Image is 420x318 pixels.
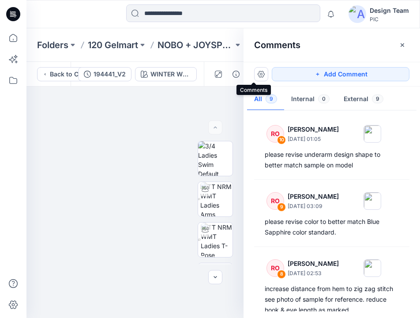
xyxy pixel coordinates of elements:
div: PIC [370,16,409,23]
div: RO [266,192,284,210]
button: 194441_V2 [78,67,131,81]
div: please revise color to better match Blue Sapphire color standard. [265,216,399,238]
div: 8 [277,270,286,279]
p: [DATE] 01:05 [288,135,339,144]
span: 0 [318,95,330,103]
button: Internal [284,88,337,111]
button: Add Comment [272,67,409,81]
div: 194441_V2 [94,69,126,79]
button: External [337,88,390,111]
img: avatar [349,5,366,23]
a: 120 Gelmart [88,39,138,51]
p: [DATE] 02:53 [288,269,339,278]
img: 3/4 Ladies Swim Default [198,141,232,176]
button: Details [229,67,243,81]
p: [PERSON_NAME] [288,258,339,269]
button: Back to Current Version [37,67,128,81]
div: 10 [277,136,286,144]
p: [DATE] 03:09 [288,202,339,211]
div: increase distance from hem to zig zag stitch see photo of sample for reference. reduce hook & eye... [265,284,399,315]
a: Folders [37,39,68,51]
div: RO [266,125,284,143]
span: 9 [266,95,277,103]
span: 9 [372,95,383,103]
div: RO [266,259,284,277]
div: Design Team [370,5,409,16]
a: NOBO + JOYSPUN - 20250912_120_GC [157,39,233,51]
p: [PERSON_NAME] [288,191,339,202]
img: TT NRM WMT Ladies T-Pose [201,223,232,257]
div: WINTER WHITE [150,69,191,79]
button: All [247,88,284,111]
div: please revise underarm design shape to better match sample on model [265,149,399,170]
h2: Comments [254,40,300,50]
button: WINTER WHITE [135,67,197,81]
img: TT NRM WMT Ladies Arms Down [200,182,232,216]
p: [PERSON_NAME] [288,124,339,135]
div: 9 [277,203,286,212]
